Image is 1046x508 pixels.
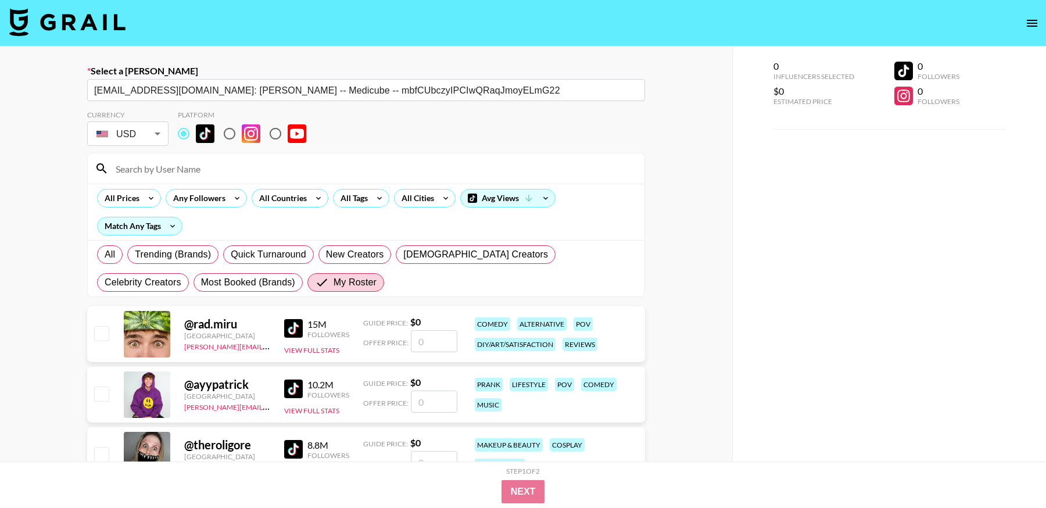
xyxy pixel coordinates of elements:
[411,330,457,352] input: 0
[334,276,377,289] span: My Roster
[307,451,349,460] div: Followers
[252,189,309,207] div: All Countries
[184,400,356,412] a: [PERSON_NAME][EMAIL_ADDRESS][DOMAIN_NAME]
[773,97,854,106] div: Estimated Price
[326,248,384,262] span: New Creators
[284,319,303,338] img: TikTok
[363,399,409,407] span: Offer Price:
[184,317,270,331] div: @ rad.miru
[403,248,548,262] span: [DEMOGRAPHIC_DATA] Creators
[288,124,306,143] img: YouTube
[184,331,270,340] div: [GEOGRAPHIC_DATA]
[242,124,260,143] img: Instagram
[184,340,356,351] a: [PERSON_NAME][EMAIL_ADDRESS][DOMAIN_NAME]
[284,346,339,355] button: View Full Stats
[411,391,457,413] input: 0
[9,8,126,36] img: Grail Talent
[517,317,567,331] div: alternative
[178,110,316,119] div: Platform
[501,480,545,503] button: Next
[307,319,349,330] div: 15M
[475,398,501,412] div: music
[231,248,306,262] span: Quick Turnaround
[166,189,228,207] div: Any Followers
[98,189,142,207] div: All Prices
[363,338,409,347] span: Offer Price:
[395,189,436,207] div: All Cities
[410,437,421,448] strong: $ 0
[135,248,211,262] span: Trending (Brands)
[510,378,548,391] div: lifestyle
[918,97,959,106] div: Followers
[89,124,166,144] div: USD
[410,377,421,388] strong: $ 0
[550,438,585,452] div: cosplay
[307,391,349,399] div: Followers
[184,392,270,400] div: [GEOGRAPHIC_DATA]
[918,60,959,72] div: 0
[410,316,421,327] strong: $ 0
[581,378,617,391] div: comedy
[307,439,349,451] div: 8.8M
[773,85,854,97] div: $0
[105,248,115,262] span: All
[1020,12,1044,35] button: open drawer
[184,377,270,392] div: @ ayypatrick
[184,438,270,452] div: @ theroligore
[918,72,959,81] div: Followers
[475,459,525,472] div: transitions
[284,406,339,415] button: View Full Stats
[563,338,597,351] div: reviews
[87,65,645,77] label: Select a [PERSON_NAME]
[284,440,303,459] img: TikTok
[307,379,349,391] div: 10.2M
[98,217,182,235] div: Match Any Tags
[201,276,295,289] span: Most Booked (Brands)
[196,124,214,143] img: TikTok
[555,378,574,391] div: pov
[475,438,543,452] div: makeup & beauty
[506,467,540,475] div: Step 1 of 2
[307,330,349,339] div: Followers
[773,72,854,81] div: Influencers Selected
[184,452,270,461] div: [GEOGRAPHIC_DATA]
[363,319,408,327] span: Guide Price:
[773,60,854,72] div: 0
[105,276,181,289] span: Celebrity Creators
[363,439,408,448] span: Guide Price:
[363,379,408,388] span: Guide Price:
[475,378,503,391] div: prank
[411,451,457,473] input: 0
[334,189,370,207] div: All Tags
[363,459,409,468] span: Offer Price:
[284,380,303,398] img: TikTok
[475,338,556,351] div: diy/art/satisfaction
[87,110,169,119] div: Currency
[918,85,959,97] div: 0
[475,317,510,331] div: comedy
[461,189,555,207] div: Avg Views
[109,159,637,178] input: Search by User Name
[574,317,593,331] div: pov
